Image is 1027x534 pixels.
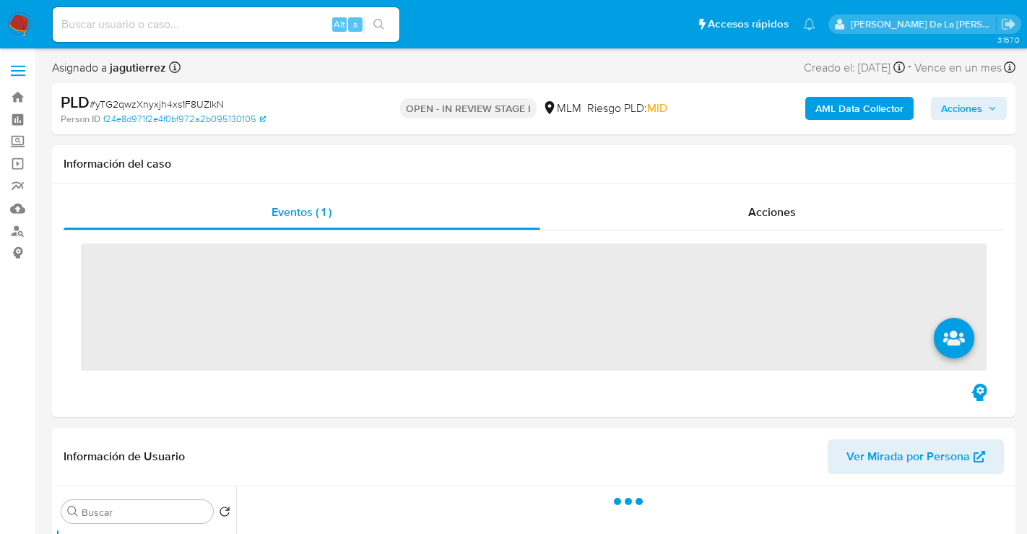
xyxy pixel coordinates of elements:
span: Acciones [748,204,796,220]
h1: Información de Usuario [64,449,185,464]
p: javier.gutierrez@mercadolibre.com.mx [851,17,997,31]
input: Buscar usuario o caso... [53,15,399,34]
span: Ver Mirada por Persona [846,439,970,474]
div: MLM [542,100,581,116]
button: Ver Mirada por Persona [828,439,1004,474]
button: Volver al orden por defecto [219,506,230,522]
span: s [353,17,357,31]
span: Asignado a [52,60,166,76]
button: Acciones [931,97,1007,120]
p: OPEN - IN REVIEW STAGE I [400,98,537,119]
span: Riesgo PLD: [587,100,667,116]
a: Notificaciones [803,18,815,30]
span: Acciones [941,97,982,120]
b: PLD [61,90,90,113]
span: Accesos rápidos [708,17,789,32]
b: AML Data Collector [815,97,903,120]
input: Buscar [82,506,207,519]
span: Eventos ( 1 ) [272,204,331,220]
div: Creado el: [DATE] [804,58,905,77]
h1: Información del caso [64,157,1004,171]
a: f24e8d971f2e4f0bf972a2b095130105 [103,113,266,126]
span: Alt [334,17,345,31]
button: search-icon [364,14,394,35]
span: # yTG2qwzXnyxjh4xs1F8UZlkN [90,97,224,111]
button: AML Data Collector [805,97,914,120]
span: ‌ [81,244,987,371]
b: Person ID [61,113,100,126]
button: Buscar [67,506,79,517]
span: MID [647,100,667,116]
b: jagutierrez [107,59,166,76]
span: Vence en un mes [914,60,1002,76]
a: Salir [1001,17,1016,32]
span: - [908,58,911,77]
